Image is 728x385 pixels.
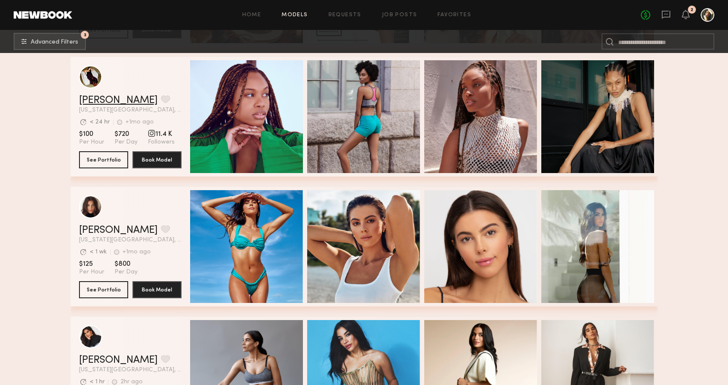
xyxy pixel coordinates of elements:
[90,119,110,125] div: < 24 hr
[132,151,182,168] button: Book Model
[79,268,104,276] span: Per Hour
[114,138,138,146] span: Per Day
[123,249,151,255] div: +1mo ago
[79,355,158,365] a: [PERSON_NAME]
[79,130,104,138] span: $100
[90,249,107,255] div: < 1 wk
[14,33,86,50] button: 3Advanced Filters
[79,225,158,235] a: [PERSON_NAME]
[382,12,417,18] a: Job Posts
[79,95,158,106] a: [PERSON_NAME]
[690,8,693,12] div: 2
[148,130,175,138] span: 11.4 K
[79,151,128,168] button: See Portfolio
[126,119,154,125] div: +1mo ago
[79,237,182,243] span: [US_STATE][GEOGRAPHIC_DATA], [GEOGRAPHIC_DATA]
[114,260,138,268] span: $800
[31,39,78,45] span: Advanced Filters
[242,12,261,18] a: Home
[120,379,143,385] div: 2hr ago
[114,130,138,138] span: $720
[79,138,104,146] span: Per Hour
[79,367,182,373] span: [US_STATE][GEOGRAPHIC_DATA], [GEOGRAPHIC_DATA]
[329,12,361,18] a: Requests
[90,379,105,385] div: < 1 hr
[132,281,182,298] button: Book Model
[282,12,308,18] a: Models
[79,260,104,268] span: $125
[84,33,86,37] span: 3
[79,281,128,298] button: See Portfolio
[79,107,182,113] span: [US_STATE][GEOGRAPHIC_DATA], [GEOGRAPHIC_DATA]
[114,268,138,276] span: Per Day
[148,138,175,146] span: Followers
[437,12,471,18] a: Favorites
